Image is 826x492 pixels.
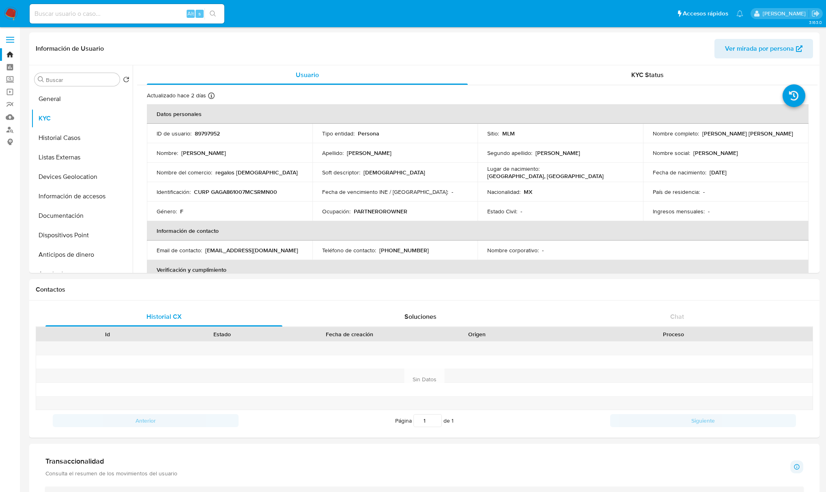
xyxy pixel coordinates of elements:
p: Nombre corporativo : [487,247,539,254]
p: Segundo apellido : [487,149,532,157]
p: [PERSON_NAME] [693,149,738,157]
p: [DATE] [710,169,727,176]
span: 1 [452,417,454,425]
h1: Contactos [36,286,813,294]
h1: Información de Usuario [36,45,104,53]
button: Información de accesos [31,187,133,206]
p: [DEMOGRAPHIC_DATA] [364,169,425,176]
button: Devices Geolocation [31,167,133,187]
p: Nombre : [157,149,178,157]
p: [PERSON_NAME] [347,149,391,157]
p: - [452,188,453,196]
p: Fecha de vencimiento INE / [GEOGRAPHIC_DATA] : [322,188,448,196]
p: Identificación : [157,188,191,196]
div: Proceso [540,330,807,338]
span: Ver mirada por persona [725,39,794,58]
a: Notificaciones [736,10,743,17]
span: Soluciones [404,312,437,321]
p: Fecha de nacimiento : [653,169,706,176]
input: Buscar usuario o caso... [30,9,224,19]
p: Lugar de nacimiento : [487,165,540,172]
div: Id [56,330,159,338]
div: Fecha de creación [285,330,414,338]
p: Nombre completo : [653,130,699,137]
p: - [703,188,705,196]
button: Historial Casos [31,128,133,148]
p: Nombre social : [653,149,690,157]
button: Volver al orden por defecto [123,76,129,85]
p: [PERSON_NAME] [536,149,580,157]
p: Sitio : [487,130,499,137]
p: Soft descriptor : [322,169,360,176]
p: Estado Civil : [487,208,517,215]
button: Siguiente [610,414,796,427]
span: Accesos rápidos [683,9,728,18]
p: Persona [358,130,379,137]
button: General [31,89,133,109]
span: s [198,10,201,17]
p: [PERSON_NAME] [PERSON_NAME] [702,130,793,137]
p: Apellido : [322,149,344,157]
p: Ocupación : [322,208,351,215]
p: [PHONE_NUMBER] [379,247,429,254]
input: Buscar [46,76,116,84]
p: País de residencia : [653,188,700,196]
div: Estado [170,330,273,338]
p: MLM [502,130,515,137]
p: - [542,247,544,254]
button: Aprobadores [31,264,133,284]
p: CURP GAGA861007MCSRMN00 [194,188,277,196]
p: - [708,208,710,215]
button: Anticipos de dinero [31,245,133,264]
button: Ver mirada por persona [714,39,813,58]
p: regalos [DEMOGRAPHIC_DATA] [215,169,298,176]
p: Ingresos mensuales : [653,208,705,215]
p: [EMAIL_ADDRESS][DOMAIN_NAME] [205,247,298,254]
button: Documentación [31,206,133,226]
th: Información de contacto [147,221,809,241]
button: search-icon [204,8,221,19]
span: Alt [187,10,194,17]
p: Tipo entidad : [322,130,355,137]
span: Chat [670,312,684,321]
p: Género : [157,208,177,215]
p: F [180,208,183,215]
p: Teléfono de contacto : [322,247,376,254]
th: Verificación y cumplimiento [147,260,809,279]
p: Nacionalidad : [487,188,521,196]
div: Origen [426,330,529,338]
button: Buscar [38,76,44,83]
p: Nombre del comercio : [157,169,212,176]
p: Email de contacto : [157,247,202,254]
button: KYC [31,109,133,128]
p: 89797952 [195,130,220,137]
p: [PERSON_NAME] [181,149,226,157]
button: Listas Externas [31,148,133,167]
span: KYC Status [631,70,664,79]
span: Historial CX [146,312,182,321]
p: yael.arizperojo@mercadolibre.com.mx [763,10,809,17]
span: Página de [395,414,454,427]
p: - [521,208,522,215]
a: Salir [811,9,820,18]
p: PARTNEROROWNER [354,208,407,215]
span: Usuario [296,70,319,79]
p: Actualizado hace 2 días [147,92,206,99]
p: ID de usuario : [157,130,191,137]
p: [GEOGRAPHIC_DATA], [GEOGRAPHIC_DATA] [487,172,604,180]
th: Datos personales [147,104,809,124]
p: MX [524,188,532,196]
button: Anterior [53,414,239,427]
button: Dispositivos Point [31,226,133,245]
